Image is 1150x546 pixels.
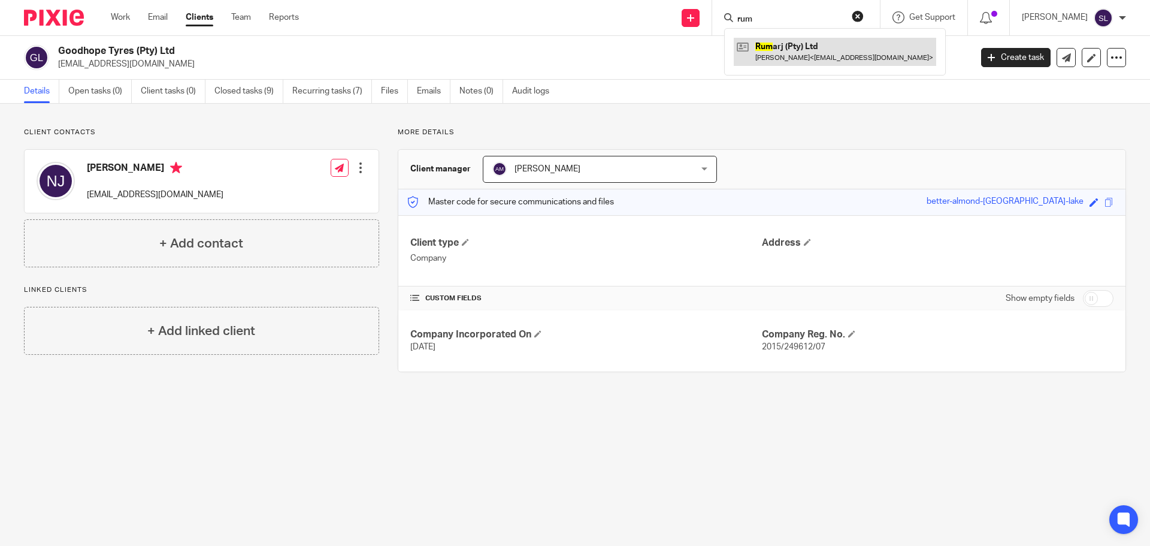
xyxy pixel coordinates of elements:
[68,80,132,103] a: Open tasks (0)
[762,343,825,351] span: 2015/249612/07
[981,48,1051,67] a: Create task
[159,234,243,253] h4: + Add contact
[24,285,379,295] p: Linked clients
[381,80,408,103] a: Files
[37,162,75,200] img: svg%3E
[459,80,503,103] a: Notes (0)
[87,162,223,177] h4: [PERSON_NAME]
[214,80,283,103] a: Closed tasks (9)
[410,343,435,351] span: [DATE]
[24,80,59,103] a: Details
[1094,8,1113,28] img: svg%3E
[410,237,762,249] h4: Client type
[515,165,580,173] span: [PERSON_NAME]
[111,11,130,23] a: Work
[927,195,1084,209] div: better-almond-[GEOGRAPHIC_DATA]-lake
[852,10,864,22] button: Clear
[269,11,299,23] a: Reports
[170,162,182,174] i: Primary
[148,11,168,23] a: Email
[58,58,963,70] p: [EMAIL_ADDRESS][DOMAIN_NAME]
[398,128,1126,137] p: More details
[512,80,558,103] a: Audit logs
[24,128,379,137] p: Client contacts
[141,80,205,103] a: Client tasks (0)
[407,196,614,208] p: Master code for secure communications and files
[58,45,782,58] h2: Goodhope Tyres (Pty) Ltd
[1006,292,1075,304] label: Show empty fields
[410,252,762,264] p: Company
[736,14,844,25] input: Search
[410,328,762,341] h4: Company Incorporated On
[24,45,49,70] img: svg%3E
[762,328,1113,341] h4: Company Reg. No.
[231,11,251,23] a: Team
[186,11,213,23] a: Clients
[292,80,372,103] a: Recurring tasks (7)
[492,162,507,176] img: svg%3E
[147,322,255,340] h4: + Add linked client
[909,13,955,22] span: Get Support
[417,80,450,103] a: Emails
[410,294,762,303] h4: CUSTOM FIELDS
[410,163,471,175] h3: Client manager
[24,10,84,26] img: Pixie
[762,237,1113,249] h4: Address
[87,189,223,201] p: [EMAIL_ADDRESS][DOMAIN_NAME]
[1022,11,1088,23] p: [PERSON_NAME]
